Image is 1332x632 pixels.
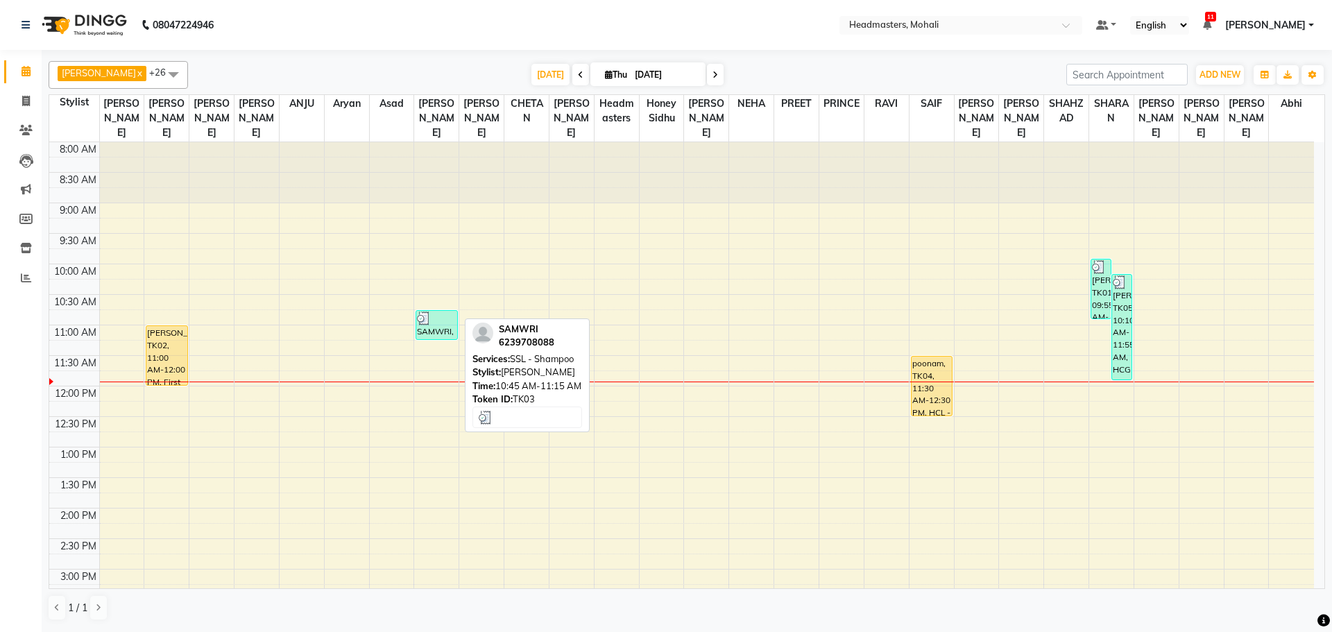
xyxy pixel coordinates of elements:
[1205,12,1216,22] span: 11
[955,95,999,142] span: [PERSON_NAME]
[595,95,639,127] span: Headmasters
[49,95,99,110] div: Stylist
[153,6,214,44] b: 08047224946
[62,67,136,78] span: [PERSON_NAME]
[531,64,570,85] span: [DATE]
[472,379,582,393] div: 10:45 AM-11:15 AM
[499,336,554,350] div: 6239708088
[52,386,99,401] div: 12:00 PM
[52,417,99,432] div: 12:30 PM
[51,264,99,279] div: 10:00 AM
[819,95,864,112] span: PRINCE
[1225,18,1306,33] span: [PERSON_NAME]
[472,353,510,364] span: Services:
[146,326,187,385] div: [PERSON_NAME], TK02, 11:00 AM-12:00 PM, First Wash
[325,95,369,112] span: Aryan
[472,366,501,377] span: Stylist:
[1269,95,1314,112] span: Abhi
[1203,19,1211,31] a: 11
[189,95,234,142] span: [PERSON_NAME]
[57,173,99,187] div: 8:30 AM
[58,447,99,462] div: 1:00 PM
[58,539,99,554] div: 2:30 PM
[910,95,954,112] span: SAIF
[774,95,819,112] span: PREET
[1224,95,1269,142] span: [PERSON_NAME]
[149,67,176,78] span: +26
[57,234,99,248] div: 9:30 AM
[1089,95,1134,127] span: SHARAN
[68,601,87,615] span: 1 / 1
[51,325,99,340] div: 11:00 AM
[58,509,99,523] div: 2:00 PM
[1044,95,1088,127] span: SHAHZAD
[234,95,279,142] span: [PERSON_NAME]
[999,95,1043,142] span: [PERSON_NAME]
[549,95,594,142] span: [PERSON_NAME]
[1091,259,1111,318] div: [PERSON_NAME], TK01, 09:55 AM-10:55 AM, HCG - Hair Cut by Senior Hair Stylist
[416,311,456,339] div: SAMWRI, TK03, 10:45 AM-11:15 AM, SSL - Shampoo
[1134,95,1179,142] span: [PERSON_NAME]
[144,95,189,142] span: [PERSON_NAME]
[640,95,684,127] span: Honey Sidhu
[58,570,99,584] div: 3:00 PM
[1196,65,1244,85] button: ADD NEW
[459,95,504,142] span: [PERSON_NAME]
[57,142,99,157] div: 8:00 AM
[136,67,142,78] a: x
[57,203,99,218] div: 9:00 AM
[472,393,582,407] div: TK03
[472,393,513,404] span: Token ID:
[472,366,582,379] div: [PERSON_NAME]
[729,95,774,112] span: NEHA
[912,357,952,416] div: poonam, TK04, 11:30 AM-12:30 PM, HCL - Hair Cut by Senior Hair Stylist
[1112,275,1132,379] div: [PERSON_NAME], TK05, 10:10 AM-11:55 AM, HCG - Hair Cut by Senior Hair Stylist,BRD - [PERSON_NAME]
[864,95,909,112] span: RAVI
[499,323,538,334] span: SAMWRI
[504,95,549,127] span: CHETAN
[1179,95,1224,142] span: [PERSON_NAME]
[684,95,728,142] span: [PERSON_NAME]
[472,323,493,343] img: profile
[510,353,574,364] span: SSL - Shampoo
[58,478,99,493] div: 1:30 PM
[1066,64,1188,85] input: Search Appointment
[472,380,495,391] span: Time:
[51,295,99,309] div: 10:30 AM
[100,95,144,142] span: [PERSON_NAME]
[1199,69,1240,80] span: ADD NEW
[35,6,130,44] img: logo
[631,65,700,85] input: 2025-09-04
[51,356,99,370] div: 11:30 AM
[370,95,414,112] span: Asad
[601,69,631,80] span: Thu
[280,95,324,112] span: ANJU
[414,95,459,142] span: [PERSON_NAME]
